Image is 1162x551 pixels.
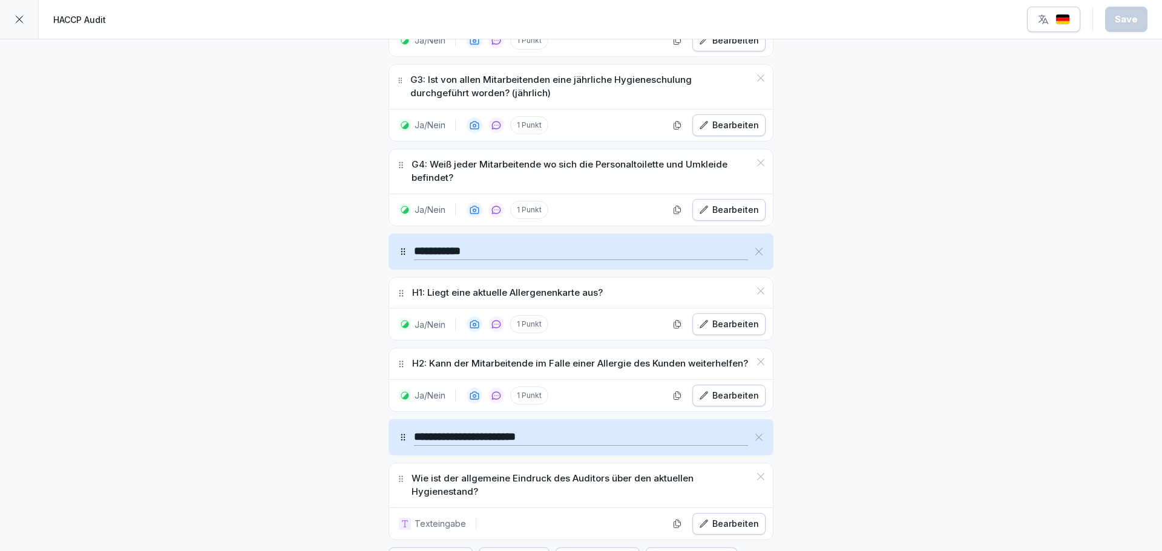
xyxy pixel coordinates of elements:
[510,386,548,405] p: 1 Punkt
[699,119,759,132] div: Bearbeiten
[699,318,759,331] div: Bearbeiten
[1055,14,1070,25] img: de.svg
[692,385,766,406] button: Bearbeiten
[415,119,445,131] p: Ja/Nein
[1105,7,1147,32] button: Save
[510,315,548,333] p: 1 Punkt
[412,286,603,300] p: H1: Liegt eine aktuelle Allergenenkarte aus?
[412,158,750,185] p: G4: Weiß jeder Mitarbeitende wo sich die Personaltoilette und Umkleide befindet?
[410,73,750,100] p: G3: Ist von allen Mitarbeitenden eine jährliche Hygieneschulung durchgeführt worden? (jährlich)
[415,389,445,402] p: Ja/Nein
[415,34,445,47] p: Ja/Nein
[692,114,766,136] button: Bearbeiten
[415,203,445,216] p: Ja/Nein
[415,517,466,530] p: Texteingabe
[510,116,548,134] p: 1 Punkt
[699,389,759,402] div: Bearbeiten
[412,357,748,371] p: H2: Kann der Mitarbeitende im Falle einer Allergie des Kunden weiterhelfen?
[53,13,106,26] p: HACCP Audit
[510,31,548,50] p: 1 Punkt
[692,513,766,535] button: Bearbeiten
[412,472,750,499] p: Wie ist der allgemeine Eindruck des Auditors über den aktuellen Hygienestand?
[1115,13,1138,26] div: Save
[692,199,766,221] button: Bearbeiten
[510,201,548,219] p: 1 Punkt
[415,318,445,331] p: Ja/Nein
[699,203,759,217] div: Bearbeiten
[692,313,766,335] button: Bearbeiten
[699,517,759,530] div: Bearbeiten
[692,30,766,51] button: Bearbeiten
[699,34,759,47] div: Bearbeiten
